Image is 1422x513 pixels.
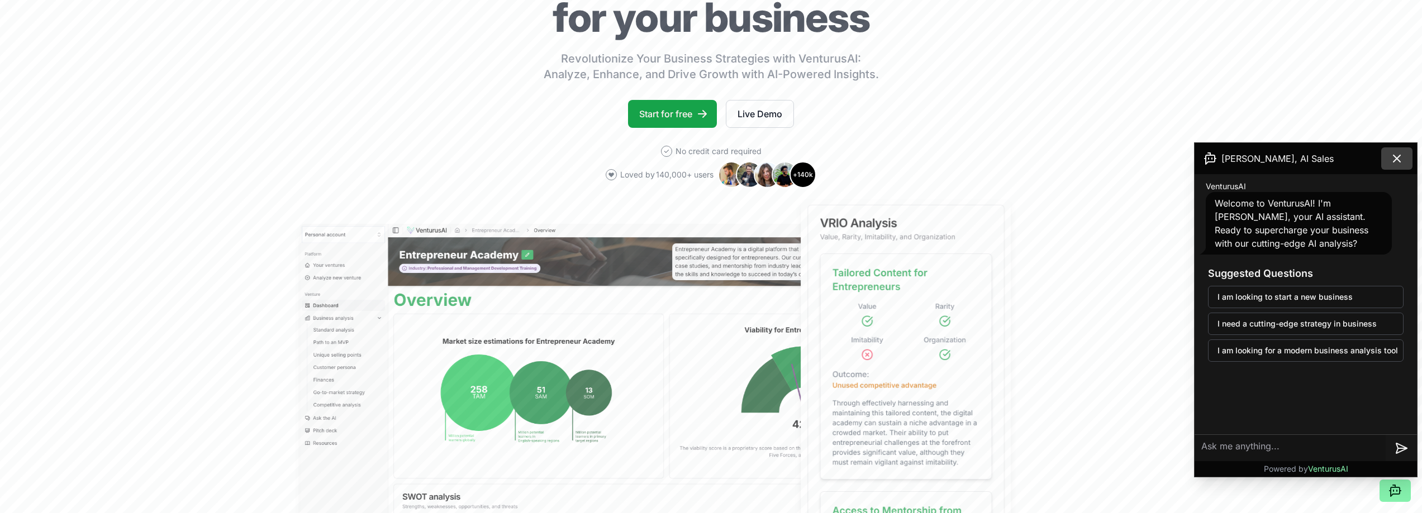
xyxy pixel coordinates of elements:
span: VenturusAI [1308,464,1348,473]
button: I am looking to start a new business [1208,286,1404,308]
img: Avatar 3 [754,161,781,188]
img: Avatar 1 [718,161,745,188]
button: I need a cutting-edge strategy in business [1208,313,1404,335]
a: Start for free [628,100,717,128]
img: Avatar 4 [772,161,798,188]
img: Avatar 2 [736,161,763,188]
button: I am looking for a modern business analysis tool [1208,339,1404,362]
p: Powered by [1264,463,1348,474]
a: Live Demo [726,100,794,128]
span: [PERSON_NAME], AI Sales [1221,152,1334,165]
span: Welcome to VenturusAI! I'm [PERSON_NAME], your AI assistant. Ready to supercharge your business w... [1215,198,1368,249]
span: VenturusAI [1206,181,1246,192]
h3: Suggested Questions [1208,266,1404,281]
